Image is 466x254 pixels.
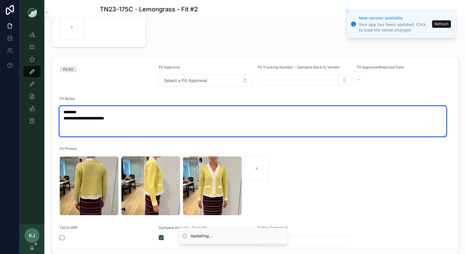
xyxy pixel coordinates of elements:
div: New version available [359,15,430,21]
h1: TN23-175C - Lemongrass - Fit #2 [100,5,198,14]
div: Fit #2 [63,67,73,72]
span: KJ [29,232,35,239]
span: Fit Photos [59,146,77,151]
span: Fit Notes [59,96,75,101]
span: Samples Arrived - Override [159,225,207,230]
div: scrollable content [20,25,44,135]
div: Updating... [190,233,213,239]
img: App logo [27,7,37,17]
span: Fit Tracking Number - Samples Back to Vendor [258,65,340,69]
span: -- [357,77,361,83]
span: Select a Fit Approval [164,77,207,84]
span: Fit Approval/Rejected Date [357,65,404,69]
div: Your app has been updated. Click to load the latest changes [359,22,430,33]
button: Refresh [432,20,451,28]
button: Select Button [159,75,253,86]
button: Select Button [258,75,352,85]
button: Close toast [345,8,351,14]
span: Fit Approval [159,65,180,69]
span: TECH WIP [59,225,78,230]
